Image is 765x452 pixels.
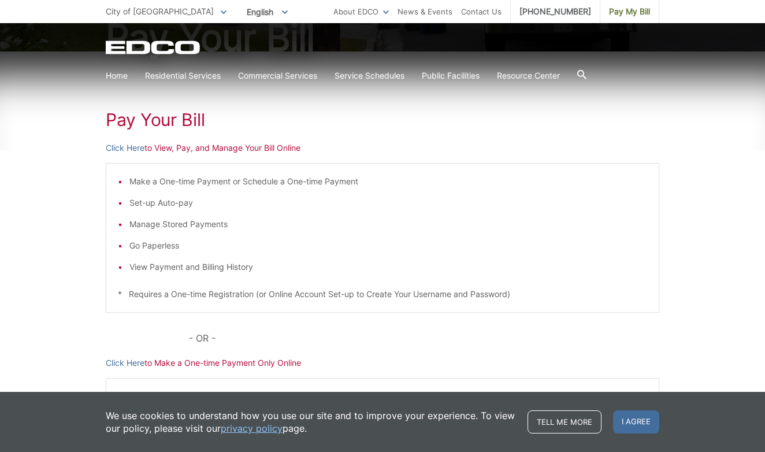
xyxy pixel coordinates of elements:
[106,6,214,16] span: City of [GEOGRAPHIC_DATA]
[145,69,221,82] a: Residential Services
[497,69,560,82] a: Resource Center
[129,197,647,209] li: Set-up Auto-pay
[106,69,128,82] a: Home
[106,142,659,154] p: to View, Pay, and Manage Your Bill Online
[238,2,296,21] span: English
[129,239,647,252] li: Go Paperless
[129,390,647,403] li: Make a One-time Payment Only
[333,5,389,18] a: About EDCO
[129,218,647,231] li: Manage Stored Payments
[238,69,317,82] a: Commercial Services
[106,357,144,369] a: Click Here
[422,69,480,82] a: Public Facilities
[613,410,659,434] span: I agree
[129,261,647,273] li: View Payment and Billing History
[106,40,202,54] a: EDCD logo. Return to the homepage.
[118,288,647,301] p: * Requires a One-time Registration (or Online Account Set-up to Create Your Username and Password)
[189,330,659,346] p: - OR -
[106,109,659,130] h1: Pay Your Bill
[335,69,404,82] a: Service Schedules
[398,5,452,18] a: News & Events
[461,5,502,18] a: Contact Us
[129,175,647,188] li: Make a One-time Payment or Schedule a One-time Payment
[106,142,144,154] a: Click Here
[106,409,516,435] p: We use cookies to understand how you use our site and to improve your experience. To view our pol...
[528,410,601,434] a: Tell me more
[106,357,659,369] p: to Make a One-time Payment Only Online
[609,5,650,18] span: Pay My Bill
[221,422,283,435] a: privacy policy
